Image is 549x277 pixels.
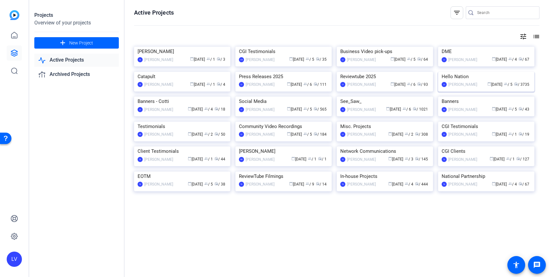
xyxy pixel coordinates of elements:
[442,172,531,181] div: National Partnership
[204,132,208,136] span: group
[415,157,428,161] span: / 145
[442,47,531,56] div: DME
[490,157,493,160] span: calendar_today
[134,9,174,17] h1: Active Projects
[492,182,496,186] span: calendar_today
[316,57,327,62] span: / 35
[190,57,205,62] span: [DATE]
[318,157,322,160] span: radio
[34,37,119,49] button: New Project
[217,57,220,61] span: radio
[415,132,419,136] span: radio
[34,11,119,19] div: Projects
[407,57,416,62] span: / 5
[390,57,394,61] span: calendar_today
[318,157,327,161] span: / 1
[217,82,225,87] span: / 4
[388,132,403,137] span: [DATE]
[214,107,225,111] span: / 18
[407,82,411,86] span: group
[442,97,531,106] div: Banners
[314,132,327,137] span: / 184
[316,182,327,186] span: / 14
[214,132,225,137] span: / 50
[490,157,505,161] span: [DATE]
[514,82,518,86] span: radio
[448,131,477,138] div: [PERSON_NAME]
[442,146,531,156] div: CGI Clients
[246,131,274,138] div: [PERSON_NAME]
[508,182,512,186] span: group
[492,57,507,62] span: [DATE]
[518,182,529,186] span: / 67
[239,72,328,81] div: Press Releases 2025
[340,172,430,181] div: In-house Projects
[69,40,93,46] span: New Project
[214,157,218,160] span: radio
[239,122,328,131] div: Community Video Recordings
[287,107,291,111] span: calendar_today
[291,157,295,160] span: calendar_today
[204,132,213,137] span: / 2
[214,182,225,186] span: / 38
[442,82,447,87] div: LV
[512,261,520,269] mat-icon: accessibility
[403,107,411,111] span: / 6
[504,82,512,87] span: / 5
[303,107,312,111] span: / 5
[138,82,143,87] div: TE
[34,54,119,67] a: Active Projects
[448,181,477,187] div: [PERSON_NAME]
[239,57,244,62] div: CM
[448,106,477,113] div: [PERSON_NAME]
[407,57,411,61] span: group
[214,132,218,136] span: radio
[405,157,409,160] span: group
[214,182,218,186] span: radio
[138,157,143,162] div: TE
[413,107,417,111] span: radio
[448,156,477,163] div: [PERSON_NAME]
[442,182,447,187] div: TE
[34,19,119,27] div: Overview of your projects
[190,82,194,86] span: calendar_today
[144,181,173,187] div: [PERSON_NAME]
[306,57,309,61] span: group
[347,131,376,138] div: [PERSON_NAME]
[388,157,392,160] span: calendar_today
[340,122,430,131] div: Misc. Projects
[287,132,291,136] span: calendar_today
[246,106,274,113] div: [PERSON_NAME]
[388,182,392,186] span: calendar_today
[340,97,430,106] div: See_Saw_
[314,107,317,111] span: radio
[59,39,67,47] mat-icon: add
[405,132,409,136] span: group
[403,107,406,111] span: group
[442,57,447,62] div: LV
[442,107,447,112] div: KB
[239,97,328,106] div: Social Media
[516,157,520,160] span: radio
[204,182,213,186] span: / 5
[303,132,312,137] span: / 5
[316,57,320,61] span: radio
[340,82,345,87] div: LV
[239,107,244,112] div: LV
[287,82,291,86] span: calendar_today
[347,81,376,88] div: [PERSON_NAME]
[308,157,316,161] span: / 1
[289,182,293,186] span: calendar_today
[306,57,314,62] span: / 5
[390,82,394,86] span: calendar_today
[207,57,215,62] span: / 1
[417,82,421,86] span: radio
[239,146,328,156] div: [PERSON_NAME]
[188,132,192,136] span: calendar_today
[239,157,244,162] div: RR
[239,82,244,87] div: LV
[415,157,419,160] span: radio
[138,72,227,81] div: Catapult
[138,47,227,56] div: [PERSON_NAME]
[442,132,447,137] div: LV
